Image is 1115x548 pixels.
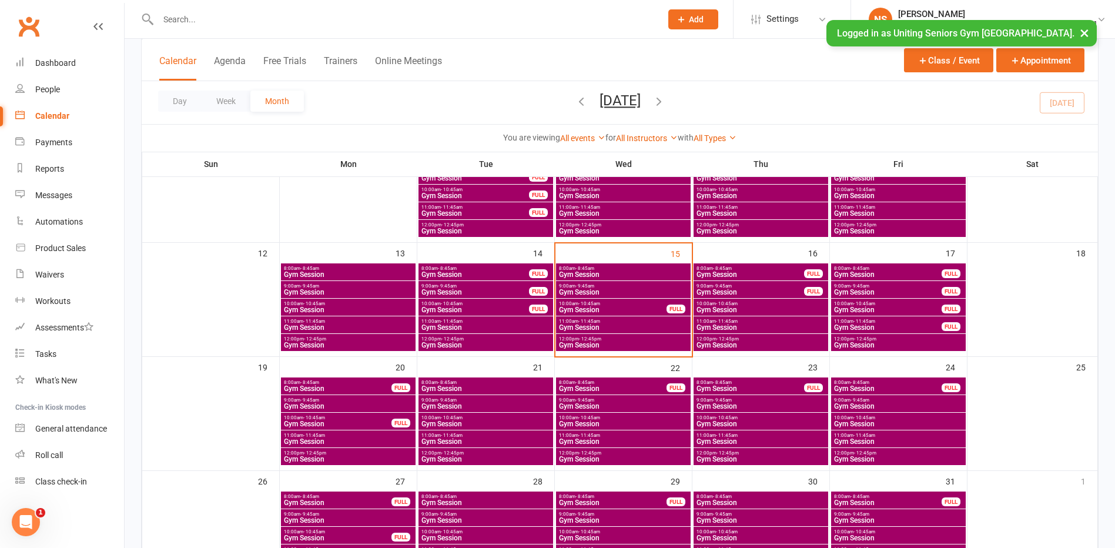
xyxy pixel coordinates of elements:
[258,471,279,490] div: 26
[558,438,688,445] span: Gym Session
[804,269,823,278] div: FULL
[696,397,826,403] span: 9:00am
[283,301,413,306] span: 10:00am
[396,243,417,262] div: 13
[833,301,942,306] span: 10:00am
[303,319,325,324] span: - 11:45am
[678,133,694,142] strong: with
[558,289,688,296] span: Gym Session
[35,424,107,433] div: General attendance
[716,205,738,210] span: - 11:45am
[558,187,688,192] span: 10:00am
[15,315,124,341] a: Assessments
[283,456,413,463] span: Gym Session
[417,152,555,176] th: Tue
[15,129,124,156] a: Payments
[15,341,124,367] a: Tasks
[441,336,464,342] span: - 12:45pm
[283,283,413,289] span: 9:00am
[396,471,417,490] div: 27
[851,266,869,271] span: - 8:45am
[558,420,688,427] span: Gym Session
[696,283,805,289] span: 9:00am
[303,301,325,306] span: - 10:45am
[558,175,688,182] span: Gym Session
[696,336,826,342] span: 12:00pm
[324,55,357,81] button: Trainers
[142,152,280,176] th: Sun
[283,494,392,499] span: 8:00am
[942,383,960,392] div: FULL
[529,191,548,199] div: FULL
[15,209,124,235] a: Automations
[421,271,530,278] span: Gym Session
[558,450,688,456] span: 12:00pm
[421,210,530,217] span: Gym Session
[833,456,963,463] span: Gym Session
[558,324,688,331] span: Gym Session
[579,222,601,228] span: - 12:45pm
[421,222,551,228] span: 12:00pm
[696,420,826,427] span: Gym Session
[15,182,124,209] a: Messages
[851,283,869,289] span: - 9:45am
[421,324,551,331] span: Gym Session
[575,380,594,385] span: - 8:45am
[558,205,688,210] span: 11:00am
[853,319,875,324] span: - 11:45am
[15,288,124,315] a: Workouts
[696,205,826,210] span: 11:00am
[35,164,64,173] div: Reports
[766,6,799,32] span: Settings
[421,175,530,182] span: Gym Session
[667,305,685,313] div: FULL
[854,336,876,342] span: - 12:45pm
[869,8,892,31] div: NS
[441,301,463,306] span: - 10:45am
[942,322,960,331] div: FULL
[696,403,826,410] span: Gym Session
[833,228,963,235] span: Gym Session
[946,357,967,376] div: 24
[529,269,548,278] div: FULL
[696,192,826,199] span: Gym Session
[35,111,69,121] div: Calendar
[558,415,688,420] span: 10:00am
[696,175,826,182] span: Gym Session
[250,91,304,112] button: Month
[833,380,942,385] span: 8:00am
[833,433,963,438] span: 11:00am
[283,380,392,385] span: 8:00am
[716,433,738,438] span: - 11:45am
[833,324,942,331] span: Gym Session
[558,342,688,349] span: Gym Session
[716,319,738,324] span: - 11:45am
[35,138,72,147] div: Payments
[558,403,688,410] span: Gym Session
[716,301,738,306] span: - 10:45am
[155,11,653,28] input: Search...
[533,471,554,490] div: 28
[283,324,413,331] span: Gym Session
[853,301,875,306] span: - 10:45am
[529,305,548,313] div: FULL
[696,301,826,306] span: 10:00am
[833,192,963,199] span: Gym Session
[421,420,551,427] span: Gym Session
[713,283,732,289] span: - 9:45am
[942,305,960,313] div: FULL
[421,380,551,385] span: 8:00am
[283,385,392,392] span: Gym Session
[833,306,942,313] span: Gym Session
[996,48,1084,72] button: Appointment
[35,191,72,200] div: Messages
[304,336,326,342] span: - 12:45pm
[283,289,413,296] span: Gym Session
[558,271,688,278] span: Gym Session
[202,91,250,112] button: Week
[696,380,805,385] span: 8:00am
[671,471,692,490] div: 29
[833,289,942,296] span: Gym Session
[853,415,875,420] span: - 10:45am
[558,380,667,385] span: 8:00am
